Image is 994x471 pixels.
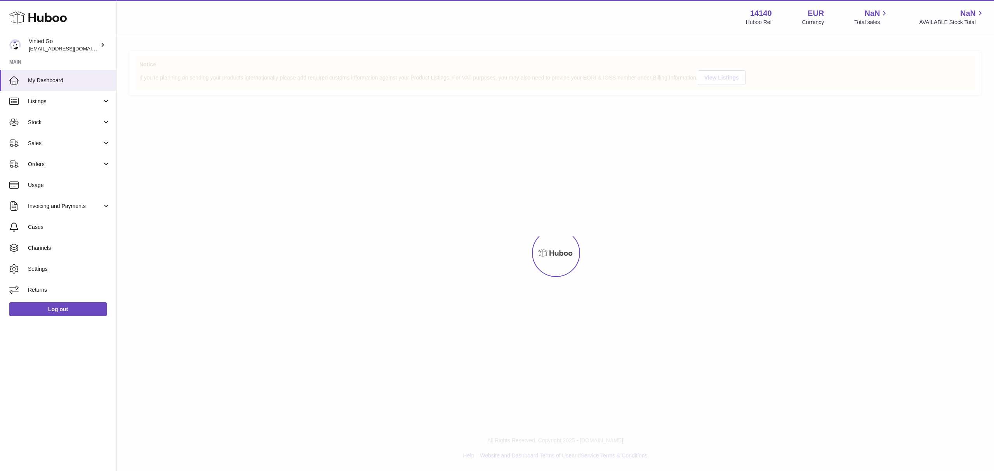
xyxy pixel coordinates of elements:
span: Settings [28,265,110,273]
span: Channels [28,244,110,252]
span: Total sales [854,19,889,26]
div: Huboo Ref [746,19,772,26]
div: Vinted Go [29,38,99,52]
span: Stock [28,119,102,126]
strong: EUR [808,8,824,19]
span: NaN [960,8,976,19]
span: Listings [28,98,102,105]
span: [EMAIL_ADDRESS][DOMAIN_NAME] [29,45,114,52]
a: NaN Total sales [854,8,889,26]
span: Orders [28,161,102,168]
strong: 14140 [750,8,772,19]
a: NaN AVAILABLE Stock Total [919,8,985,26]
img: internalAdmin-14140@internal.huboo.com [9,39,21,51]
div: Currency [802,19,824,26]
span: Cases [28,223,110,231]
span: My Dashboard [28,77,110,84]
span: NaN [864,8,880,19]
span: Invoicing and Payments [28,203,102,210]
span: Usage [28,182,110,189]
a: Log out [9,302,107,316]
span: Returns [28,286,110,294]
span: AVAILABLE Stock Total [919,19,985,26]
span: Sales [28,140,102,147]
